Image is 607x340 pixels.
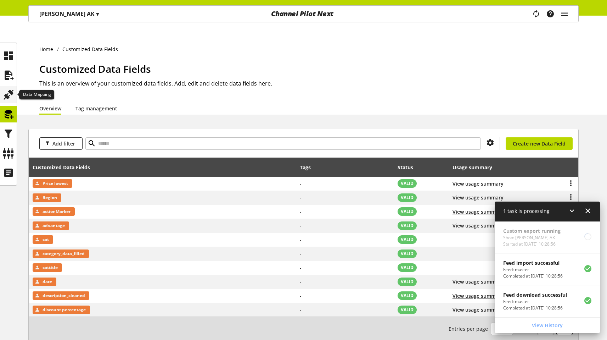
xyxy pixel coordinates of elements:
[96,10,99,18] span: ▾
[503,298,567,305] p: Feed: master
[43,207,71,216] span: actionMarker
[506,137,573,150] a: Create new Data Field
[43,263,58,272] span: cattitle
[43,221,65,230] span: advantage
[513,140,566,147] span: Create new Data Field
[453,164,499,171] div: Usage summary
[300,180,302,187] span: -
[43,249,85,258] span: category_data_filled
[503,305,567,311] p: Completed at Sep 15, 2025, 10:28:56
[300,292,302,299] span: -
[532,322,563,329] span: View History
[503,208,550,214] span: 1 task is processing
[43,291,85,300] span: description_cleaned
[401,236,414,243] span: VALID
[28,5,579,22] nav: main navigation
[398,164,420,171] div: Status
[52,140,75,147] span: Add filter
[300,222,302,229] span: -
[19,90,54,100] div: Data Mapping
[503,259,563,267] p: Feed import successful
[300,278,302,285] span: -
[449,325,491,333] span: Entries per page
[33,164,97,171] div: Customized Data Fields
[449,323,536,335] small: 1-10 / 20
[453,194,504,201] button: View usage summary
[401,208,414,215] span: VALID
[300,208,302,215] span: -
[300,306,302,313] span: -
[39,137,83,150] button: Add filter
[401,251,414,257] span: VALID
[300,264,302,271] span: -
[300,194,302,201] span: -
[496,319,598,331] a: View History
[39,105,61,112] a: Overview
[453,306,504,313] button: View usage summary
[495,253,600,285] a: Feed import successfulFeed: masterCompleted at [DATE] 10:28:56
[75,105,117,112] a: Tag management
[401,180,414,187] span: VALID
[401,194,414,201] span: VALID
[401,223,414,229] span: VALID
[401,279,414,285] span: VALID
[43,278,52,286] span: date
[300,164,311,171] div: Tags
[43,235,49,244] span: cat
[300,250,302,257] span: -
[401,307,414,313] span: VALID
[39,10,99,18] p: [PERSON_NAME] AK
[43,193,57,202] span: Region
[43,179,68,188] span: Price lowest
[453,222,504,229] button: View usage summary
[401,264,414,271] span: VALID
[300,236,302,243] span: -
[453,292,504,300] button: View usage summary
[453,278,504,285] button: View usage summary
[43,306,86,314] span: discount percentage
[495,285,600,317] a: Feed download successfulFeed: masterCompleted at [DATE] 10:28:56
[503,273,563,279] p: Completed at Sep 15, 2025, 10:28:56
[401,292,414,299] span: VALID
[503,267,563,273] p: Feed: master
[453,208,504,215] button: View usage summary
[453,180,504,187] button: View usage summary
[39,45,57,53] a: Home
[503,291,567,298] p: Feed download successful
[39,62,151,76] span: Customized Data Fields
[39,79,579,88] h2: This is an overview of your customized data fields. Add, edit and delete data fields here.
